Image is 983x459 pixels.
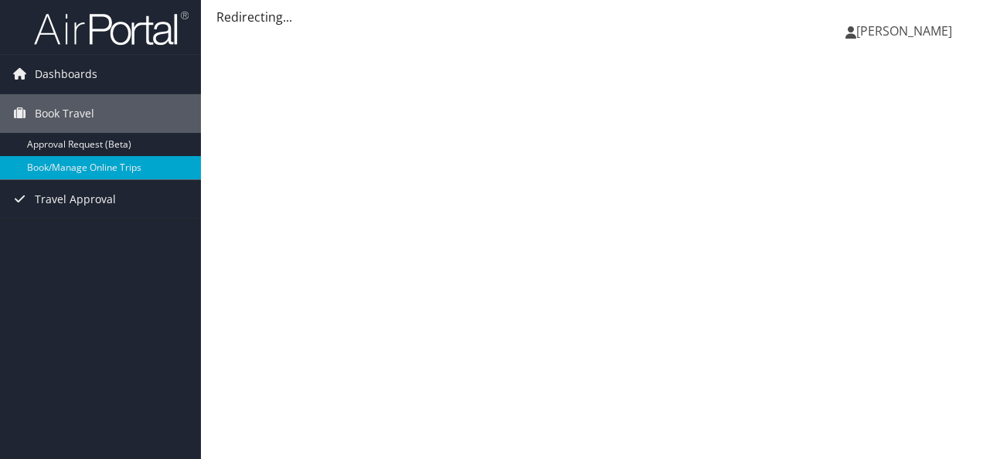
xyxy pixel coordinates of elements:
span: Dashboards [35,55,97,93]
div: Redirecting... [216,8,968,26]
span: Travel Approval [35,180,116,219]
a: [PERSON_NAME] [845,8,968,54]
span: Book Travel [35,94,94,133]
span: [PERSON_NAME] [856,22,952,39]
img: airportal-logo.png [34,10,189,46]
